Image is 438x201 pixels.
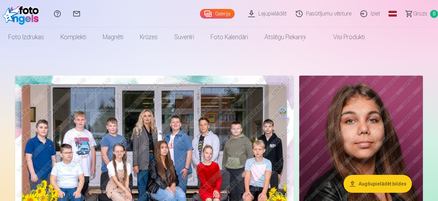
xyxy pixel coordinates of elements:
a: Suvenīri [166,27,202,47]
a: Krūzes [132,27,166,47]
a: Atslēgu piekariņi [256,27,314,47]
a: Komplekti [52,27,94,47]
button: Augšupielādēt bildes [344,175,412,193]
span: 0 [430,10,438,18]
img: /fa1 [3,3,42,25]
span: Grozs [413,10,427,18]
a: Foto kalendāri [202,27,256,47]
a: Visi produkti [314,27,373,47]
a: Magnēti [94,27,132,47]
a: Galerija [200,9,235,19]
